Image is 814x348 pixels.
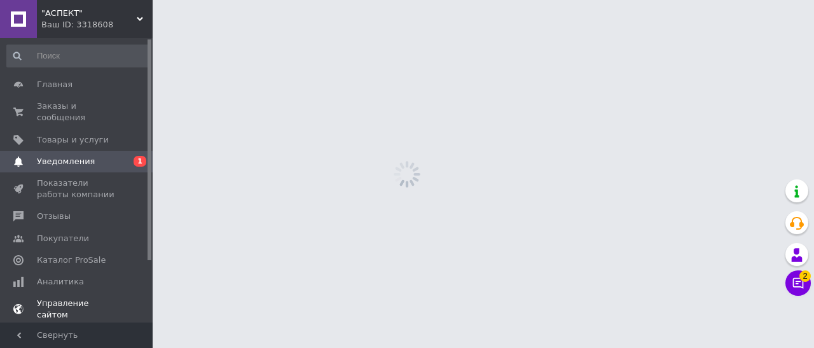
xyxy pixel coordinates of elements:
span: 1 [134,156,146,167]
div: Ваш ID: 3318608 [41,19,153,31]
span: 2 [799,270,811,282]
span: Каталог ProSale [37,254,106,266]
span: Отзывы [37,211,71,222]
span: "АСПЕКТ" [41,8,137,19]
span: Аналитика [37,276,84,288]
span: Товары и услуги [37,134,109,146]
span: Уведомления [37,156,95,167]
span: Управление сайтом [37,298,118,321]
span: Покупатели [37,233,89,244]
span: Показатели работы компании [37,177,118,200]
input: Поиск [6,45,150,67]
button: Чат с покупателем2 [785,270,811,296]
span: Заказы и сообщения [37,101,118,123]
span: Главная [37,79,72,90]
